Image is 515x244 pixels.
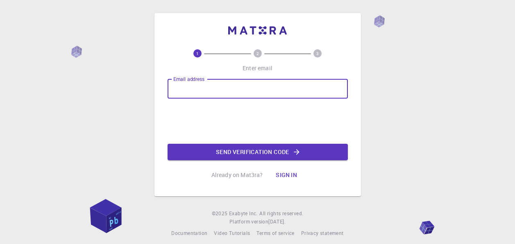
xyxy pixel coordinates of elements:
p: Enter email [243,64,272,72]
p: Already on Mat3ra? [211,171,263,179]
a: Video Tutorials [214,229,250,237]
span: Platform version [229,218,268,226]
span: Exabyte Inc. [229,210,258,216]
span: Privacy statement [301,230,344,236]
text: 3 [316,51,319,56]
span: Terms of service [256,230,294,236]
span: All rights reserved. [259,209,303,218]
a: Privacy statement [301,229,344,237]
label: Email address [173,76,204,83]
span: Video Tutorials [214,230,250,236]
text: 2 [256,51,259,56]
a: Documentation [171,229,207,237]
button: Send verification code [168,144,348,160]
button: Sign in [269,167,304,183]
text: 1 [196,51,199,56]
a: Terms of service [256,229,294,237]
span: © 2025 [212,209,229,218]
span: Documentation [171,230,207,236]
iframe: reCAPTCHA [195,105,320,137]
span: [DATE] . [268,218,286,225]
a: Exabyte Inc. [229,209,258,218]
a: [DATE]. [268,218,286,226]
